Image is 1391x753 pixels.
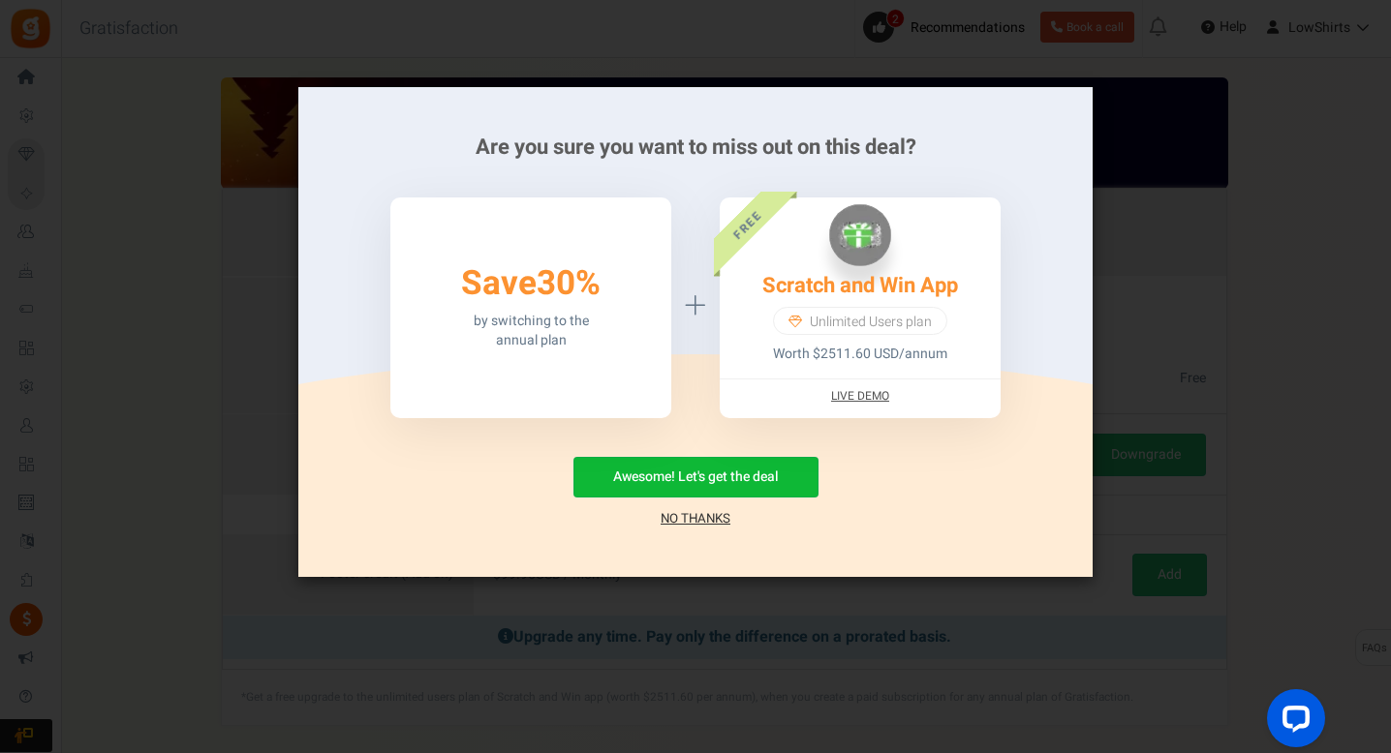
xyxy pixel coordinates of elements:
[831,388,889,405] a: Live Demo
[573,457,819,497] button: Awesome! Let's get the deal
[810,313,932,332] span: Unlimited Users plan
[537,258,601,309] span: 30%
[474,312,589,350] p: by switching to the annual plan
[829,204,891,266] img: Scratch and Win
[762,270,958,301] a: Scratch and Win App
[686,163,808,285] div: FREE
[327,136,1064,159] h2: Are you sure you want to miss out on this deal?
[461,265,601,303] h3: Save
[773,345,947,364] p: Worth $2511.60 USD/annum
[661,509,730,528] a: No Thanks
